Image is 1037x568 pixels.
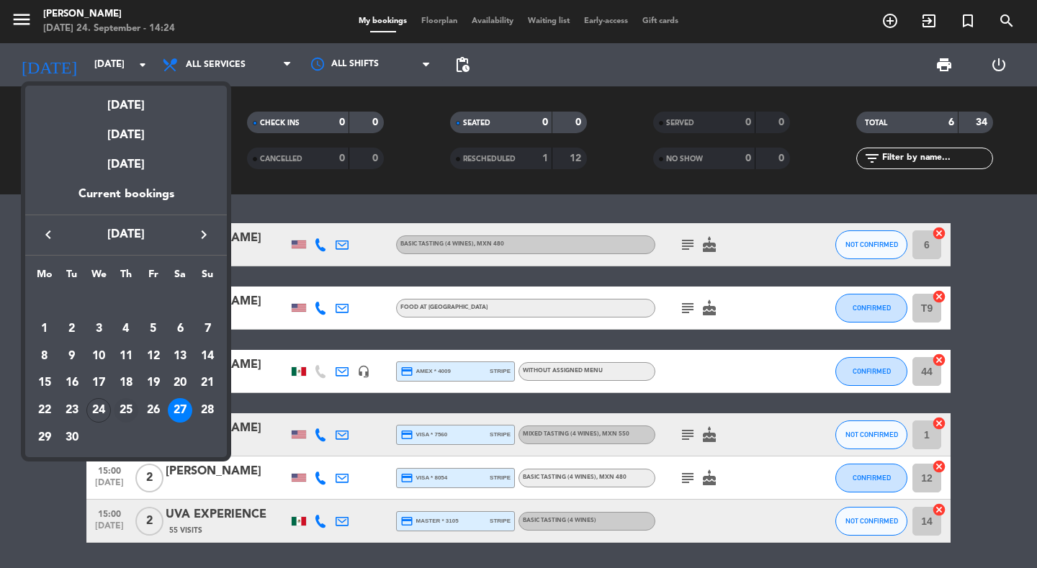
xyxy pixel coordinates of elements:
[32,398,57,423] div: 22
[114,344,138,369] div: 11
[85,343,112,370] td: September 10, 2025
[195,344,220,369] div: 14
[141,317,166,341] div: 5
[31,315,58,343] td: September 1, 2025
[140,343,167,370] td: September 12, 2025
[25,86,227,115] div: [DATE]
[86,398,111,423] div: 24
[167,369,194,397] td: September 20, 2025
[58,343,86,370] td: September 9, 2025
[167,266,194,289] th: Saturday
[25,115,227,145] div: [DATE]
[60,425,84,450] div: 30
[194,315,221,343] td: September 7, 2025
[31,397,58,424] td: September 22, 2025
[58,397,86,424] td: September 23, 2025
[168,398,192,423] div: 27
[195,371,220,395] div: 21
[32,317,57,341] div: 1
[112,266,140,289] th: Thursday
[140,315,167,343] td: September 5, 2025
[195,317,220,341] div: 7
[25,145,227,185] div: [DATE]
[58,266,86,289] th: Tuesday
[112,343,140,370] td: September 11, 2025
[40,226,57,243] i: keyboard_arrow_left
[86,344,111,369] div: 10
[25,185,227,215] div: Current bookings
[167,343,194,370] td: September 13, 2025
[195,226,212,243] i: keyboard_arrow_right
[112,397,140,424] td: September 25, 2025
[32,371,57,395] div: 15
[140,397,167,424] td: September 26, 2025
[140,266,167,289] th: Friday
[194,369,221,397] td: September 21, 2025
[35,225,61,244] button: keyboard_arrow_left
[114,398,138,423] div: 25
[31,424,58,451] td: September 29, 2025
[85,397,112,424] td: September 24, 2025
[191,225,217,244] button: keyboard_arrow_right
[58,369,86,397] td: September 16, 2025
[112,369,140,397] td: September 18, 2025
[141,371,166,395] div: 19
[60,317,84,341] div: 2
[32,344,57,369] div: 8
[60,344,84,369] div: 9
[140,369,167,397] td: September 19, 2025
[31,266,58,289] th: Monday
[85,266,112,289] th: Wednesday
[31,288,221,315] td: SEP
[61,225,191,244] span: [DATE]
[58,424,86,451] td: September 30, 2025
[194,343,221,370] td: September 14, 2025
[85,315,112,343] td: September 3, 2025
[86,371,111,395] div: 17
[141,398,166,423] div: 26
[86,317,111,341] div: 3
[112,315,140,343] td: September 4, 2025
[168,371,192,395] div: 20
[114,371,138,395] div: 18
[31,369,58,397] td: September 15, 2025
[141,344,166,369] div: 12
[114,317,138,341] div: 4
[32,425,57,450] div: 29
[194,266,221,289] th: Sunday
[194,397,221,424] td: September 28, 2025
[195,398,220,423] div: 28
[58,315,86,343] td: September 2, 2025
[31,343,58,370] td: September 8, 2025
[85,369,112,397] td: September 17, 2025
[60,371,84,395] div: 16
[168,317,192,341] div: 6
[167,397,194,424] td: September 27, 2025
[60,398,84,423] div: 23
[168,344,192,369] div: 13
[167,315,194,343] td: September 6, 2025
